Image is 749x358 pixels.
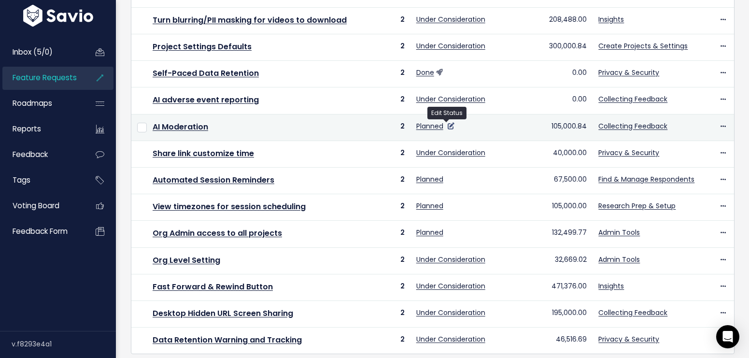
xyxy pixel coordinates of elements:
a: Under Consideration [416,334,485,344]
a: Data Retention Warning and Tracking [153,334,302,345]
a: Planned [416,174,443,184]
a: Collecting Feedback [598,121,667,131]
td: 2 [357,114,410,141]
a: Tags [2,169,80,191]
td: 2 [357,328,410,354]
a: Under Consideration [416,94,485,104]
a: Feedback form [2,220,80,243]
a: Collecting Feedback [598,308,667,317]
td: 105,000.00 [503,194,593,221]
a: Under Consideration [416,281,485,291]
td: 195,000.00 [503,301,593,327]
td: 2 [357,167,410,194]
a: Find & Manage Respondents [598,174,694,184]
a: Privacy & Security [598,334,659,344]
a: Insights [598,14,624,24]
span: Roadmaps [13,98,52,108]
td: 2 [357,274,410,301]
div: Edit Status [427,107,466,119]
span: Voting Board [13,200,59,211]
td: 2 [357,7,410,34]
a: Org Admin access to all projects [153,228,282,239]
img: logo-white.9d6f32f41409.svg [21,5,96,27]
a: Feedback [2,143,80,166]
a: AI Moderation [153,121,208,132]
a: View timezones for session scheduling [153,201,306,212]
a: Research Prep & Setup [598,201,676,211]
td: 208,488.00 [503,7,593,34]
a: Roadmaps [2,92,80,115]
td: 46,516.69 [503,328,593,354]
a: Create Projects & Settings [598,41,688,51]
a: Self-Paced Data Retention [153,68,259,79]
a: Desktop Hidden URL Screen Sharing [153,308,293,319]
a: Fast Forward & Rewind Button [153,281,273,292]
span: Feature Requests [13,72,77,83]
td: 471,376.00 [503,274,593,301]
a: Under Consideration [416,148,485,158]
a: Under Consideration [416,308,485,317]
td: 67,500.00 [503,167,593,194]
td: 2 [357,247,410,274]
span: Inbox (5/0) [13,47,53,57]
a: Privacy & Security [598,68,659,77]
a: Project Settings Defaults [153,41,252,52]
a: Reports [2,118,80,140]
a: Planned [416,121,443,131]
span: Feedback form [13,226,68,236]
a: Privacy & Security [598,148,659,158]
td: 2 [357,61,410,87]
td: 2 [357,301,410,327]
span: Tags [13,175,30,185]
td: 2 [357,194,410,221]
td: 0.00 [503,87,593,114]
a: Inbox (5/0) [2,41,80,63]
a: Under Consideration [416,255,485,264]
span: Feedback [13,149,48,159]
a: Under Consideration [416,14,485,24]
a: Admin Tools [598,255,640,264]
a: Under Consideration [416,41,485,51]
a: Planned [416,201,443,211]
td: 0.00 [503,61,593,87]
a: Voting Board [2,195,80,217]
a: Share link customize time [153,148,254,159]
a: Planned [416,228,443,237]
a: Org Level Setting [153,255,220,266]
a: Feature Requests [2,67,80,89]
td: 32,669.02 [503,247,593,274]
td: 2 [357,87,410,114]
td: 132,499.77 [503,221,593,247]
a: Admin Tools [598,228,640,237]
td: 2 [357,34,410,61]
td: 105,000.84 [503,114,593,141]
a: AI adverse event reporting [153,94,259,105]
a: Automated Session Reminders [153,174,274,186]
td: 40,000.00 [503,141,593,167]
a: Collecting Feedback [598,94,667,104]
td: 300,000.84 [503,34,593,61]
span: Reports [13,124,41,134]
a: Turn blurring/PII masking for videos to download [153,14,347,26]
div: v.f8293e4a1 [12,331,116,357]
td: 2 [357,221,410,247]
a: Insights [598,281,624,291]
div: Open Intercom Messenger [716,325,739,348]
a: Done [416,68,434,77]
td: 2 [357,141,410,167]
